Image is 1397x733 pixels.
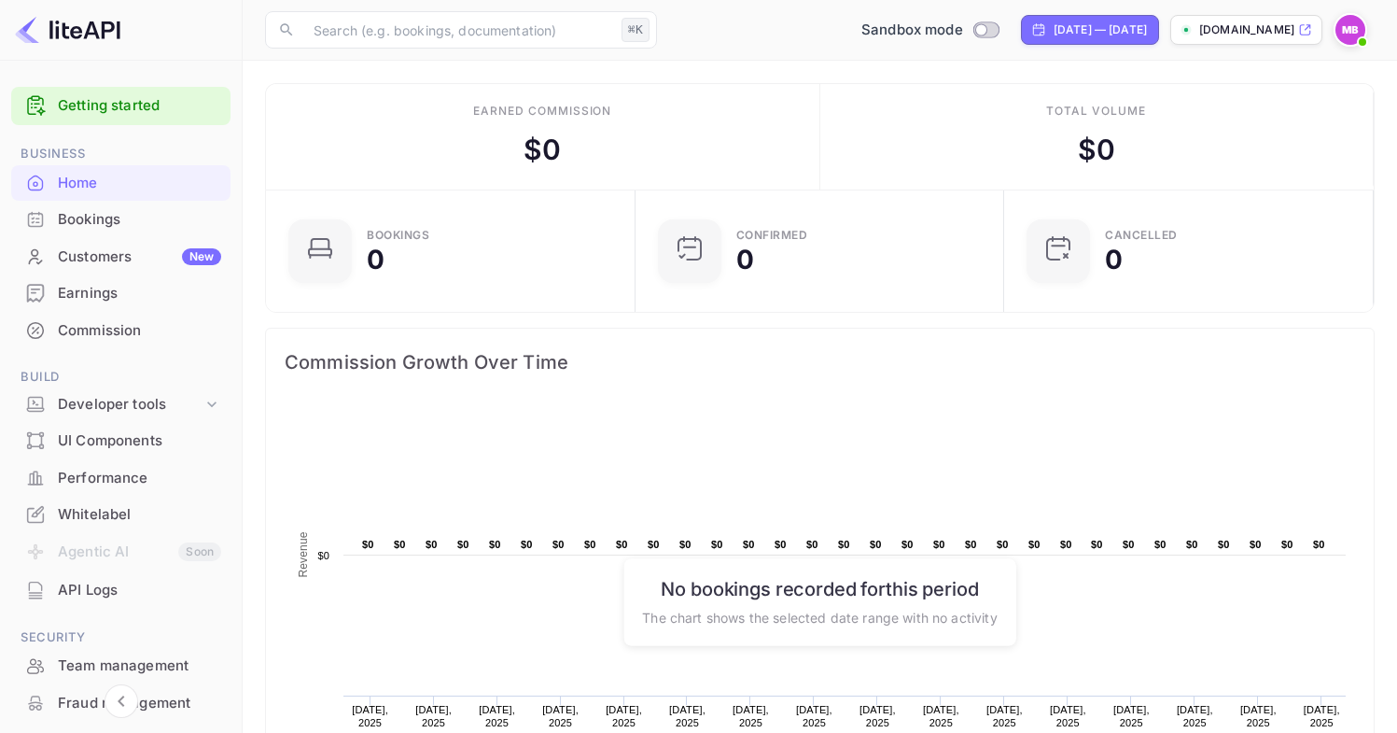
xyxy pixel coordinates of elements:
[58,95,221,117] a: Getting started
[736,247,754,273] div: 0
[1281,539,1293,550] text: $0
[679,539,692,550] text: $0
[854,20,1006,41] div: Switch to Production mode
[367,230,429,241] div: Bookings
[711,539,723,550] text: $0
[15,15,120,45] img: LiteAPI logo
[838,539,850,550] text: $0
[479,704,515,728] text: [DATE], 2025
[105,684,138,718] button: Collapse navigation
[1105,247,1123,273] div: 0
[11,685,231,722] div: Fraud management
[521,539,533,550] text: $0
[1154,539,1166,550] text: $0
[367,247,384,273] div: 0
[901,539,914,550] text: $0
[1091,539,1103,550] text: $0
[642,607,997,627] p: The chart shows the selected date range with no activity
[297,531,310,577] text: Revenue
[11,423,231,459] div: UI Components
[1054,21,1147,38] div: [DATE] — [DATE]
[58,209,221,231] div: Bookings
[806,539,818,550] text: $0
[1105,230,1178,241] div: CANCELLED
[11,202,231,236] a: Bookings
[11,460,231,497] div: Performance
[743,539,755,550] text: $0
[1021,15,1159,45] div: Click to change the date range period
[584,539,596,550] text: $0
[58,580,221,601] div: API Logs
[58,693,221,714] div: Fraud management
[1199,21,1294,38] p: [DOMAIN_NAME]
[415,704,452,728] text: [DATE], 2025
[733,704,769,728] text: [DATE], 2025
[58,173,221,194] div: Home
[861,20,963,41] span: Sandbox mode
[11,144,231,164] span: Business
[648,539,660,550] text: $0
[1304,704,1340,728] text: [DATE], 2025
[11,165,231,202] div: Home
[542,704,579,728] text: [DATE], 2025
[11,202,231,238] div: Bookings
[58,320,221,342] div: Commission
[473,103,611,120] div: Earned commission
[302,11,614,49] input: Search (e.g. bookings, documentation)
[642,577,997,599] h6: No bookings recorded for this period
[489,539,501,550] text: $0
[736,230,808,241] div: Confirmed
[1123,539,1135,550] text: $0
[669,704,705,728] text: [DATE], 2025
[986,704,1023,728] text: [DATE], 2025
[352,704,388,728] text: [DATE], 2025
[775,539,787,550] text: $0
[11,423,231,458] a: UI Components
[11,648,231,684] div: Team management
[923,704,959,728] text: [DATE], 2025
[1250,539,1262,550] text: $0
[11,275,231,310] a: Earnings
[1113,704,1150,728] text: [DATE], 2025
[317,550,329,561] text: $0
[362,539,374,550] text: $0
[58,283,221,304] div: Earnings
[1313,539,1325,550] text: $0
[1046,103,1146,120] div: Total volume
[11,87,231,125] div: Getting started
[11,460,231,495] a: Performance
[394,539,406,550] text: $0
[1050,704,1086,728] text: [DATE], 2025
[11,648,231,683] a: Team management
[1186,539,1198,550] text: $0
[11,497,231,531] a: Whitelabel
[1335,15,1365,45] img: Mehdi Baitach
[285,347,1355,377] span: Commission Growth Over Time
[58,655,221,677] div: Team management
[552,539,565,550] text: $0
[524,129,561,171] div: $ 0
[11,313,231,347] a: Commission
[1218,539,1230,550] text: $0
[796,704,832,728] text: [DATE], 2025
[11,388,231,421] div: Developer tools
[1177,704,1213,728] text: [DATE], 2025
[1078,129,1115,171] div: $ 0
[870,539,882,550] text: $0
[1240,704,1277,728] text: [DATE], 2025
[933,539,945,550] text: $0
[997,539,1009,550] text: $0
[426,539,438,550] text: $0
[11,165,231,200] a: Home
[182,248,221,265] div: New
[1028,539,1041,550] text: $0
[859,704,896,728] text: [DATE], 2025
[11,239,231,275] div: CustomersNew
[11,367,231,388] span: Build
[58,430,221,452] div: UI Components
[11,497,231,533] div: Whitelabel
[11,275,231,312] div: Earnings
[11,685,231,720] a: Fraud management
[616,539,628,550] text: $0
[58,394,203,416] div: Developer tools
